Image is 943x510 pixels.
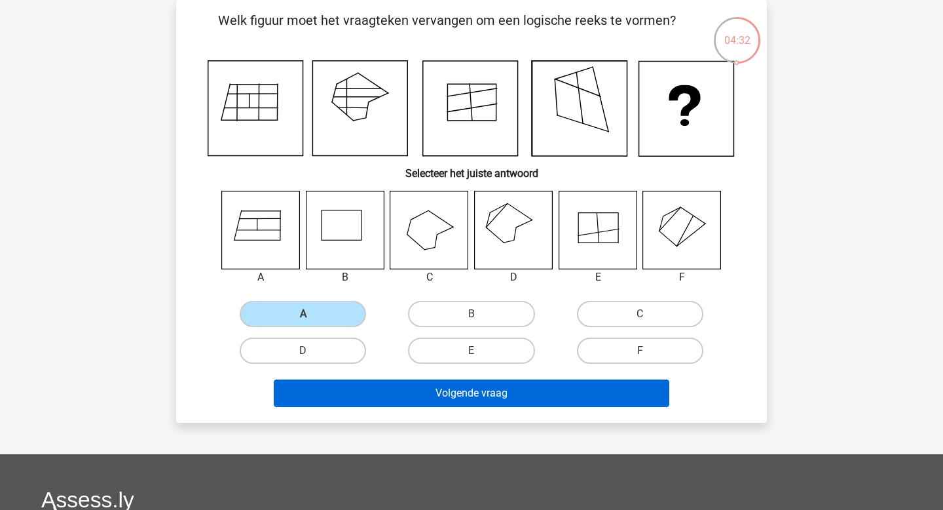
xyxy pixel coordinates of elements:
[380,269,479,285] div: C
[408,301,534,327] label: B
[296,269,395,285] div: B
[577,338,703,364] label: F
[240,338,366,364] label: D
[274,380,670,407] button: Volgende vraag
[549,269,648,285] div: E
[240,301,366,327] label: A
[197,157,746,180] h6: Selecteer het juiste antwoord
[408,338,534,364] label: E
[633,269,731,285] div: F
[212,269,310,285] div: A
[197,10,697,50] p: Welk figuur moet het vraagteken vervangen om een logische reeks te vormen?
[712,16,762,49] div: 04:32
[577,301,703,327] label: C
[464,269,563,285] div: D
